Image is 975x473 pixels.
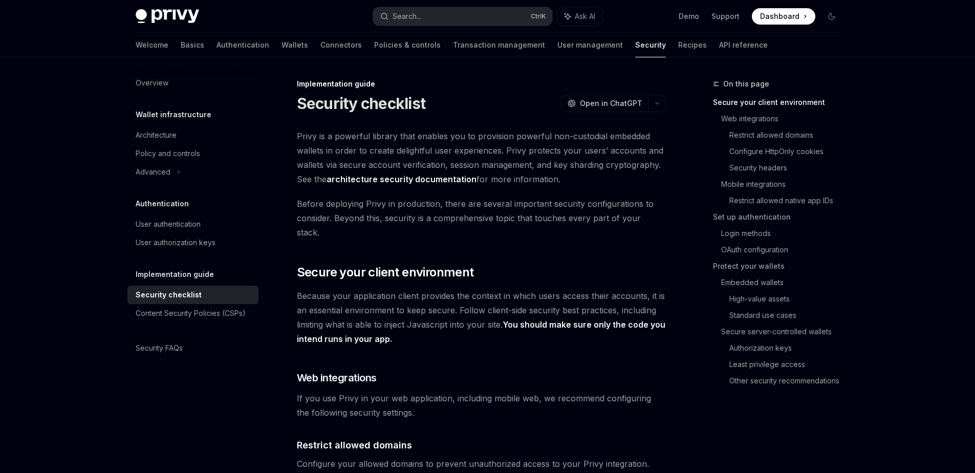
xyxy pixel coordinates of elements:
span: Ctrl K [531,12,546,20]
a: Policies & controls [374,33,441,57]
button: Open in ChatGPT [561,95,648,112]
a: High-value assets [729,291,848,307]
div: User authorization keys [136,236,215,249]
a: Other security recommendations [729,373,848,389]
a: Security [635,33,666,57]
a: Standard use cases [729,307,848,324]
a: Content Security Policies (CSPs) [127,304,258,322]
a: User authentication [127,215,258,233]
a: Overview [127,74,258,92]
a: Security headers [729,160,848,176]
span: If you use Privy in your web application, including mobile web, we recommend configuring the foll... [297,391,666,420]
a: API reference [719,33,768,57]
span: Open in ChatGPT [580,98,642,109]
span: Restrict allowed domains [297,438,412,452]
div: Security FAQs [136,342,183,354]
a: Least privilege access [729,356,848,373]
a: Security checklist [127,286,258,304]
span: Configure your allowed domains to prevent unauthorized access to your Privy integration. [297,457,666,471]
button: Ask AI [557,7,602,26]
a: Mobile integrations [721,176,848,192]
div: Content Security Policies (CSPs) [136,307,246,319]
a: Dashboard [752,8,815,25]
span: Secure your client environment [297,264,474,281]
button: Search...CtrlK [373,7,552,26]
h5: Wallet infrastructure [136,109,211,121]
span: Privy is a powerful library that enables you to provision powerful non-custodial embedded wallets... [297,129,666,186]
div: Security checklist [136,289,202,301]
a: Support [711,11,740,21]
div: Policy and controls [136,147,200,160]
span: Because your application client provides the context in which users access their accounts, it is ... [297,289,666,346]
div: Architecture [136,129,177,141]
a: Transaction management [453,33,545,57]
a: Policy and controls [127,144,258,163]
div: User authentication [136,218,201,230]
h5: Authentication [136,198,189,210]
a: Embedded wallets [721,274,848,291]
a: Restrict allowed native app IDs [729,192,848,209]
div: Search... [393,10,421,23]
a: Wallets [281,33,308,57]
a: Configure HttpOnly cookies [729,143,848,160]
h1: Security checklist [297,94,426,113]
a: Web integrations [721,111,848,127]
a: Secure server-controlled wallets [721,324,848,340]
h5: Implementation guide [136,268,214,281]
a: Recipes [678,33,707,57]
span: Web integrations [297,371,377,385]
a: architecture security documentation [327,174,476,185]
div: Overview [136,77,168,89]
button: Toggle dark mode [824,8,840,25]
a: Login methods [721,225,848,242]
span: Ask AI [575,11,595,21]
a: Secure your client environment [713,94,848,111]
a: Demo [679,11,699,21]
div: Advanced [136,166,170,178]
span: Dashboard [760,11,799,21]
a: Welcome [136,33,168,57]
a: Architecture [127,126,258,144]
div: Implementation guide [297,79,666,89]
span: On this page [723,78,769,90]
a: User management [557,33,623,57]
a: Security FAQs [127,339,258,357]
a: Connectors [320,33,362,57]
a: Authorization keys [729,340,848,356]
a: Authentication [216,33,269,57]
img: dark logo [136,9,199,24]
a: User authorization keys [127,233,258,252]
a: Protect your wallets [713,258,848,274]
a: OAuth configuration [721,242,848,258]
a: Restrict allowed domains [729,127,848,143]
a: Set up authentication [713,209,848,225]
a: Basics [181,33,204,57]
span: Before deploying Privy in production, there are several important security configurations to cons... [297,197,666,240]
